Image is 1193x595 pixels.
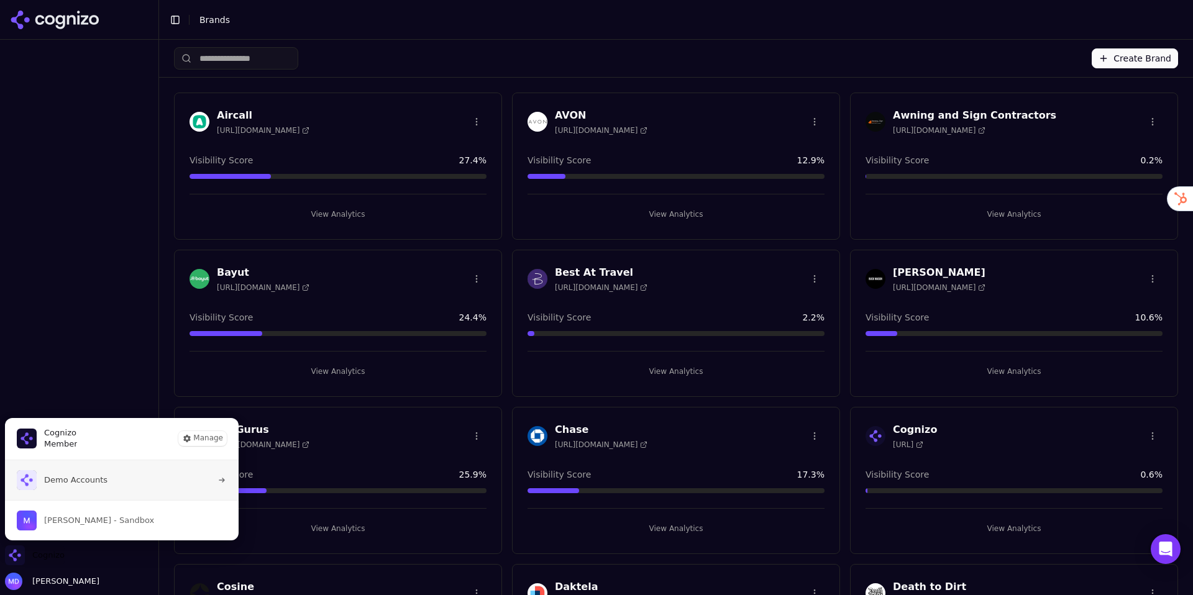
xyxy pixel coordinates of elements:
img: Cognizo [17,429,37,448]
button: View Analytics [190,204,487,224]
span: 0.6 % [1140,468,1163,481]
h3: Death to Dirt [893,579,985,594]
button: View Analytics [190,361,487,381]
span: Visibility Score [528,468,591,481]
h3: Cognizo [893,422,937,437]
span: Cognizo [32,550,65,561]
span: [URL][DOMAIN_NAME] [217,125,309,135]
button: View Analytics [528,519,825,538]
span: [URL][DOMAIN_NAME] [217,283,309,293]
span: 0.2 % [1140,154,1163,166]
h3: Chase [555,422,647,437]
img: Cognizo [866,426,885,446]
span: 10.6 % [1135,311,1163,324]
span: 27.4 % [459,154,487,166]
h3: CarGurus [217,422,309,437]
img: Melissa Dowd - Sandbox [17,511,37,530]
h3: Daktela [555,579,647,594]
span: [URL][DOMAIN_NAME] [555,283,647,293]
img: Buck Mason [866,269,885,289]
img: Best At Travel [528,269,547,289]
span: Visibility Score [528,154,591,166]
span: Visibility Score [528,311,591,324]
div: List of all organization memberships [4,460,239,540]
button: View Analytics [866,519,1163,538]
span: 2.2 % [802,311,825,324]
span: 25.9 % [459,468,487,481]
h3: Bayut [217,265,309,280]
img: AVON [528,112,547,132]
button: View Analytics [866,204,1163,224]
button: View Analytics [528,204,825,224]
div: Cognizo is active [5,418,239,540]
img: Chase [528,426,547,446]
span: Visibility Score [866,154,929,166]
h3: Awning and Sign Contractors [893,108,1056,123]
span: Visibility Score [190,154,253,166]
span: Visibility Score [866,311,929,324]
span: [URL][DOMAIN_NAME] [555,440,647,450]
span: [URL][DOMAIN_NAME] [893,283,985,293]
button: Manage [178,431,227,446]
button: View Analytics [866,361,1163,381]
span: Melissa Dowd - Sandbox [44,515,154,526]
button: Open user button [5,573,99,590]
img: Awning and Sign Contractors [866,112,885,132]
h3: Cosine [217,579,309,594]
h3: Best At Travel [555,265,647,280]
nav: breadcrumb [199,14,1158,26]
span: 17.3 % [797,468,825,481]
span: Brands [199,15,230,25]
button: Create Brand [1092,48,1178,68]
button: View Analytics [190,519,487,538]
span: [URL] [893,440,923,450]
h3: Aircall [217,108,309,123]
span: [URL][DOMAIN_NAME] [555,125,647,135]
img: Aircall [190,112,209,132]
button: View Analytics [528,361,825,381]
span: Visibility Score [190,311,253,324]
button: Close organization switcher [5,545,65,565]
img: Demo Accounts [17,470,37,490]
span: 24.4 % [459,311,487,324]
span: Member [44,438,77,450]
span: [PERSON_NAME] [27,576,99,587]
span: 12.9 % [797,154,825,166]
span: [URL][DOMAIN_NAME] [893,125,985,135]
img: Melissa Dowd [5,573,22,590]
span: [URL][DOMAIN_NAME] [217,440,309,450]
span: Visibility Score [866,468,929,481]
div: Open Intercom Messenger [1151,534,1181,564]
h3: [PERSON_NAME] [893,265,985,280]
img: Cognizo [5,545,25,565]
span: Cognizo [44,427,77,438]
h3: AVON [555,108,647,123]
img: Bayut [190,269,209,289]
span: Demo Accounts [44,475,107,486]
